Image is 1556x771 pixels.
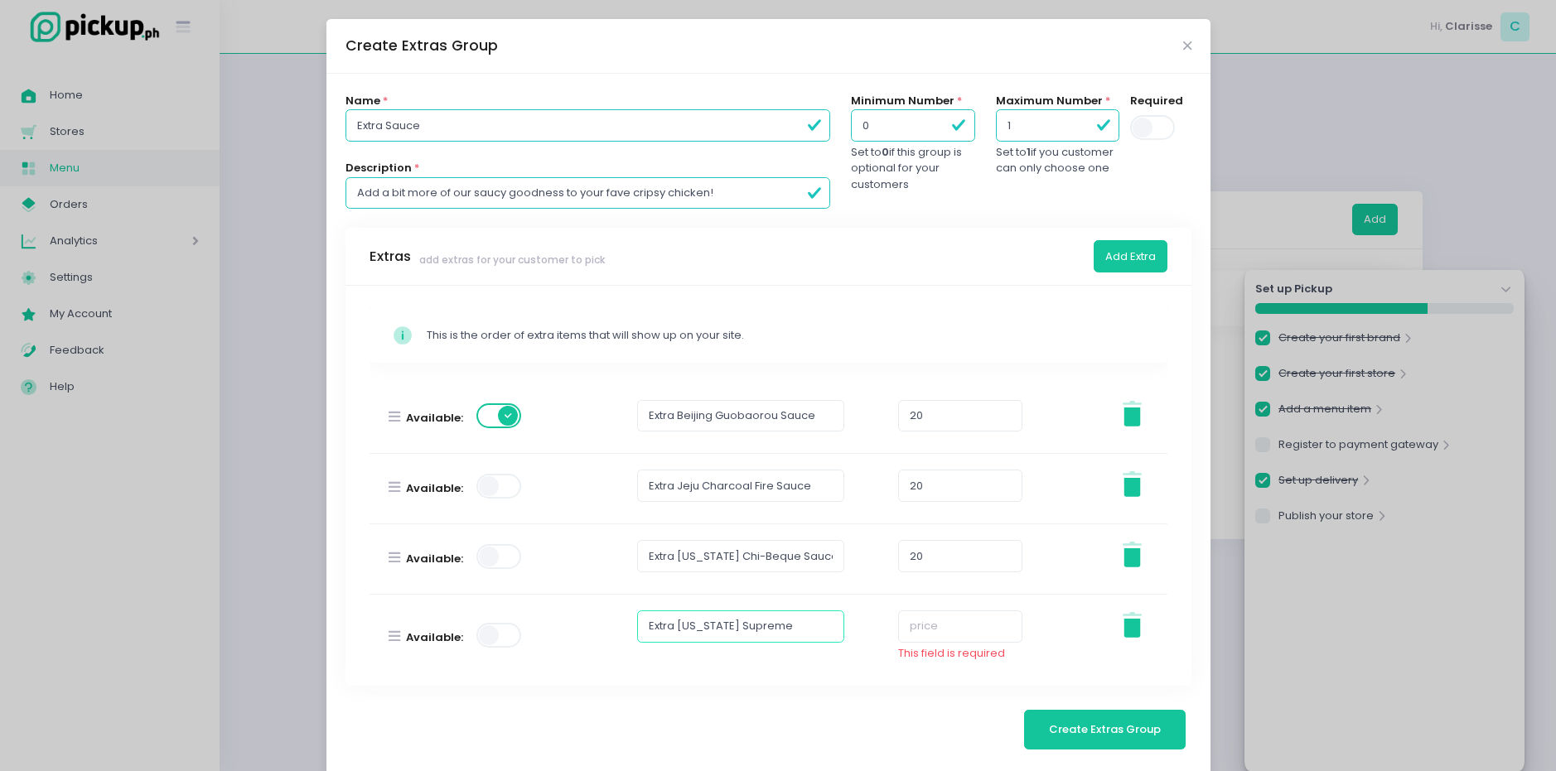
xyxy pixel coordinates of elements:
label: Maximum Number [996,93,1103,109]
button: Create Extras Group [1024,710,1186,749]
div: This field is required [898,645,1022,662]
button: Close [1183,41,1191,50]
label: Available: [406,629,463,646]
input: Name [637,470,844,501]
label: Available: [406,551,463,567]
b: 0 [882,144,889,160]
label: Minimum Number [851,93,954,109]
span: add extras for your customer to pick [419,253,606,267]
input: Name [346,109,830,141]
label: Name [346,93,380,109]
input: price [898,400,1022,431]
input: price [898,470,1022,501]
div: This is the order of extra items that will show up on your site. [427,327,1145,344]
input: price [898,540,1022,571]
div: Create Extras Group [346,35,498,56]
input: Can select up to [996,109,1119,141]
div: Available: This field is required [370,595,1167,681]
label: Description [346,160,412,176]
label: Available: [406,480,463,497]
b: 1 [1027,144,1031,160]
button: Add Extra [1094,240,1167,272]
div: Available: [370,524,1167,595]
input: Name [637,540,844,571]
div: Available: [370,454,1167,524]
div: Set to if you customer can only choose one [996,144,1119,176]
input: Name [637,610,844,642]
div: Set to if this group is optional for your customers [851,144,974,193]
input: Name [637,400,844,431]
div: Available: [370,383,1167,454]
input: min number [851,109,974,141]
input: description [346,177,830,209]
label: Available: [406,410,463,426]
span: Create Extras Group [1049,721,1161,737]
h3: Extras [370,248,411,265]
input: price [898,610,1022,642]
label: Required [1130,93,1183,109]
